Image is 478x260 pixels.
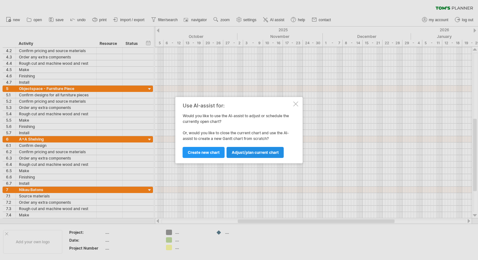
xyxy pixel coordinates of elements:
[232,150,279,155] span: Adjust/plan current chart
[183,147,225,158] a: Create new chart
[183,103,292,158] div: Would you like to use the AI-assist to adjust or schedule the currently open chart? Or, would you...
[188,150,220,155] span: Create new chart
[227,147,284,158] a: Adjust/plan current chart
[183,103,292,108] div: Use AI-assist for:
